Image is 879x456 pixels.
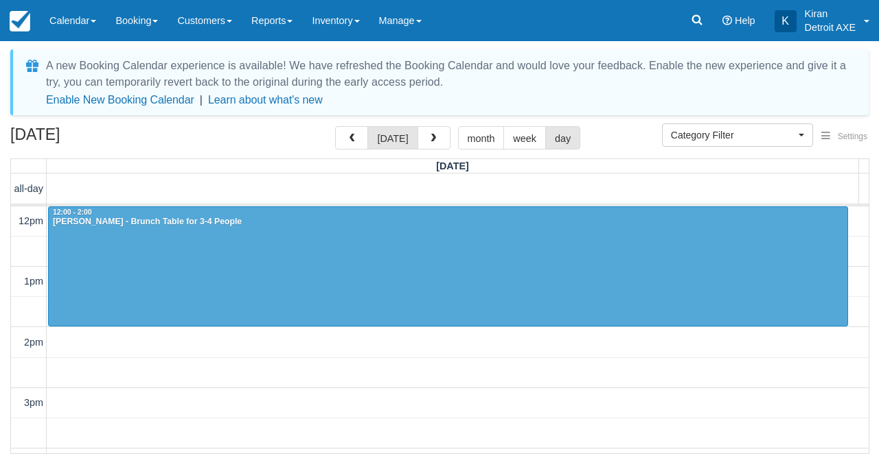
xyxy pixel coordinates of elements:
[24,337,43,348] span: 2pm
[458,126,505,149] button: month
[735,15,755,26] span: Help
[671,128,795,142] span: Category Filter
[503,126,546,149] button: week
[722,16,732,25] i: Help
[662,123,813,147] button: Category Filter
[10,11,30,32] img: checkfront-main-nav-mini-logo.png
[805,7,856,21] p: Kiran
[48,206,848,326] a: 12:00 - 2:00[PERSON_NAME] - Brunch Table for 3-4 People
[14,183,43,194] span: all-day
[436,160,469,171] span: [DATE]
[805,21,856,34] p: Detroit AXE
[838,132,867,141] span: Settings
[813,127,876,147] button: Settings
[46,93,194,107] button: Enable New Booking Calendar
[775,10,797,32] div: K
[208,94,323,106] a: Learn about what's new
[367,126,418,149] button: [DATE]
[19,215,43,226] span: 12pm
[24,276,43,287] span: 1pm
[46,58,852,91] div: A new Booking Calendar experience is available! We have refreshed the Booking Calendar and would ...
[200,94,203,106] span: |
[52,217,844,228] div: [PERSON_NAME] - Brunch Table for 3-4 People
[10,126,184,152] h2: [DATE]
[53,208,92,216] span: 12:00 - 2:00
[24,397,43,408] span: 3pm
[545,126,580,149] button: day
